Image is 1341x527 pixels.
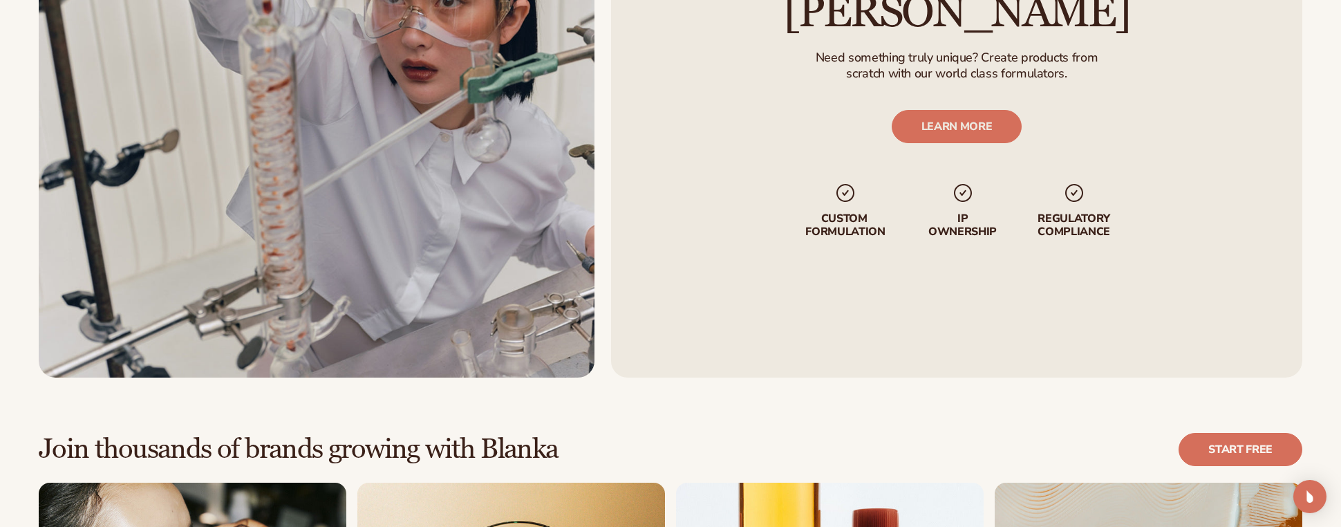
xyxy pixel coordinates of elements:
p: IP Ownership [927,212,997,239]
img: checkmark_svg [834,182,856,204]
h2: Join thousands of brands growing with Blanka [39,434,559,465]
p: scratch with our world class formulators. [816,66,1098,82]
img: checkmark_svg [951,182,973,204]
div: Open Intercom Messenger [1293,480,1326,513]
p: regulatory compliance [1036,212,1111,239]
p: Custom formulation [802,212,888,239]
img: checkmark_svg [1062,182,1085,204]
p: Need something truly unique? Create products from [816,50,1098,66]
a: LEARN MORE [892,110,1022,143]
a: Start free [1179,433,1302,466]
